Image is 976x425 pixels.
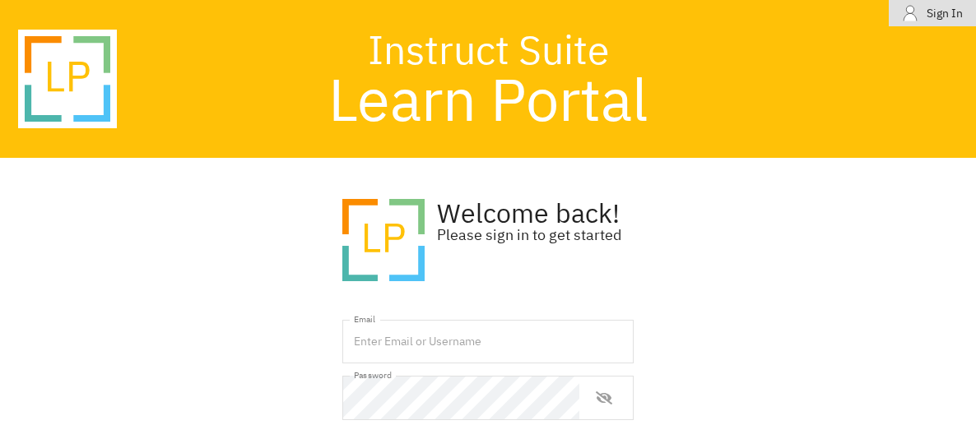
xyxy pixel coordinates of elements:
div: Sign In [927,3,963,24]
div: Please sign in to get started [437,227,621,243]
div: Instruct Suite [368,30,609,69]
input: Enter Email or Username [342,320,634,364]
div: Welcome back! [437,199,621,227]
div: Learn Portal [328,69,648,128]
button: show or hide password [586,380,622,416]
